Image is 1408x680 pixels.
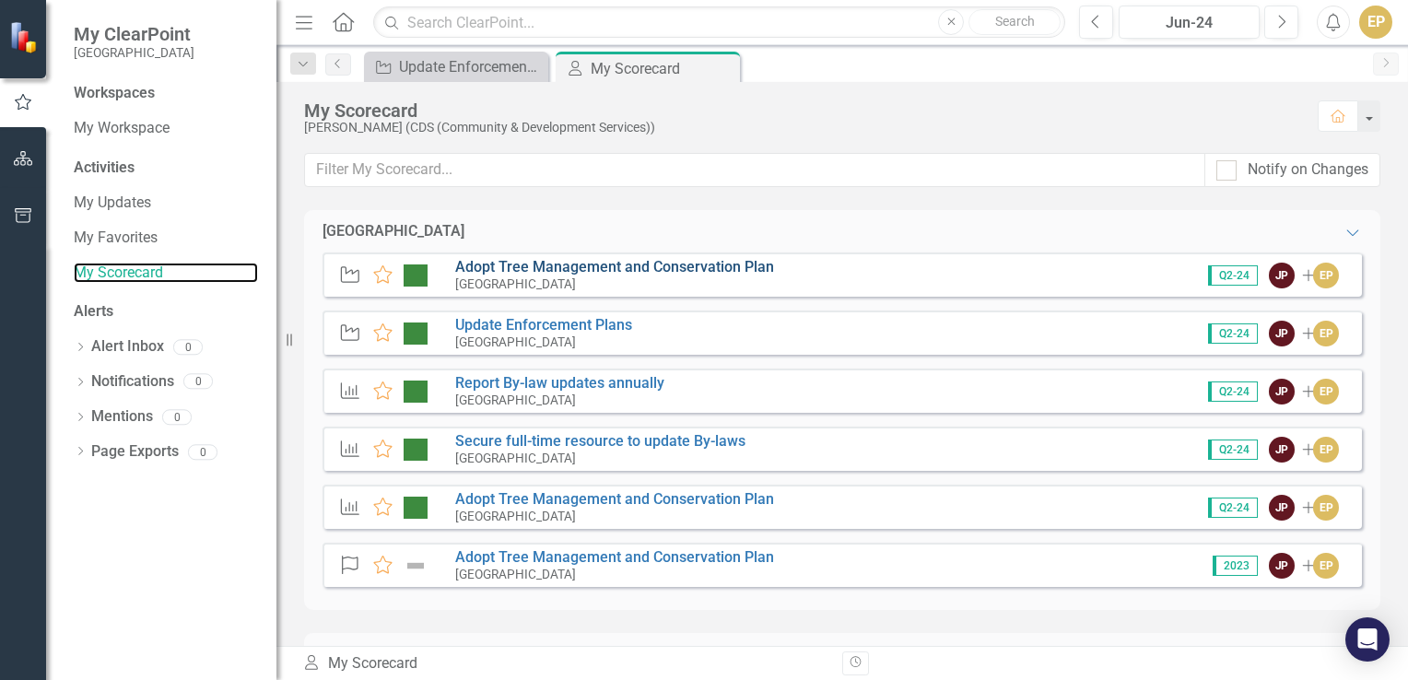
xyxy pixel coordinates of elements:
span: Q2-24 [1208,265,1258,286]
a: Update Enforcement Plans [369,55,544,78]
a: My Workspace [74,118,258,139]
div: 0 [188,444,217,460]
div: EP [1313,379,1339,404]
div: Alerts [74,301,258,322]
div: Workspaces [74,83,155,104]
span: Q2-24 [1208,381,1258,402]
a: Adopt Tree Management and Conservation Plan [455,548,774,566]
div: [GEOGRAPHIC_DATA] [323,221,464,242]
div: Notify on Changes [1248,159,1368,181]
button: Search [968,9,1061,35]
div: My Scorecard [591,57,735,80]
img: On Target [404,439,428,461]
small: [GEOGRAPHIC_DATA] [455,334,576,349]
div: JP [1269,263,1295,288]
a: Alert Inbox [91,336,164,358]
span: Q2-24 [1208,440,1258,460]
a: My Favorites [74,228,258,249]
span: 2023 [1213,556,1258,576]
div: EP [1313,437,1339,463]
div: Open Intercom Messenger [1345,617,1390,662]
a: Update Enforcement Plans [455,316,632,334]
div: Update Enforcement Plans [399,55,544,78]
div: JP [1269,437,1295,463]
div: My Scorecard [302,653,828,674]
span: My ClearPoint [74,23,194,45]
span: Search [995,14,1035,29]
input: Search ClearPoint... [373,6,1065,39]
a: Notifications [91,371,174,393]
div: JP [1269,495,1295,521]
small: [GEOGRAPHIC_DATA] [455,451,576,465]
a: My Updates [74,193,258,214]
small: [GEOGRAPHIC_DATA] [455,509,576,523]
small: [GEOGRAPHIC_DATA] [74,45,194,60]
button: EP [1359,6,1392,39]
a: Page Exports [91,441,179,463]
div: Activities [74,158,258,179]
span: Q2-24 [1208,323,1258,344]
img: On Target [404,322,428,345]
img: On Target [404,381,428,403]
div: 0 [173,339,203,355]
small: [GEOGRAPHIC_DATA] [455,276,576,291]
a: Secure full-time resource to update By-laws [455,432,745,450]
a: My Scorecard [74,263,258,284]
div: 0 [162,409,192,425]
button: Jun-24 [1119,6,1260,39]
input: Filter My Scorecard... [304,153,1205,187]
a: Adopt Tree Management and Conservation Plan [455,490,774,508]
a: Mentions [91,406,153,428]
div: Jun-24 [1125,12,1253,34]
a: Report By-law updates annually [455,374,664,392]
img: On Target [404,497,428,519]
div: JP [1269,553,1295,579]
img: ClearPoint Strategy [7,19,42,54]
div: [GEOGRAPHIC_DATA] TRAINING [323,644,536,665]
img: On Target [404,264,428,287]
div: EP [1313,263,1339,288]
div: My Scorecard [304,100,1299,121]
span: Q2-24 [1208,498,1258,518]
img: Not Defined [404,555,428,577]
div: EP [1313,495,1339,521]
div: JP [1269,321,1295,346]
small: [GEOGRAPHIC_DATA] [455,393,576,407]
a: Adopt Tree Management and Conservation Plan [455,258,774,276]
div: [PERSON_NAME] (CDS (Community & Development Services)) [304,121,1299,135]
div: JP [1269,379,1295,404]
small: [GEOGRAPHIC_DATA] [455,567,576,581]
div: 0 [183,374,213,390]
div: EP [1313,321,1339,346]
div: EP [1313,553,1339,579]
